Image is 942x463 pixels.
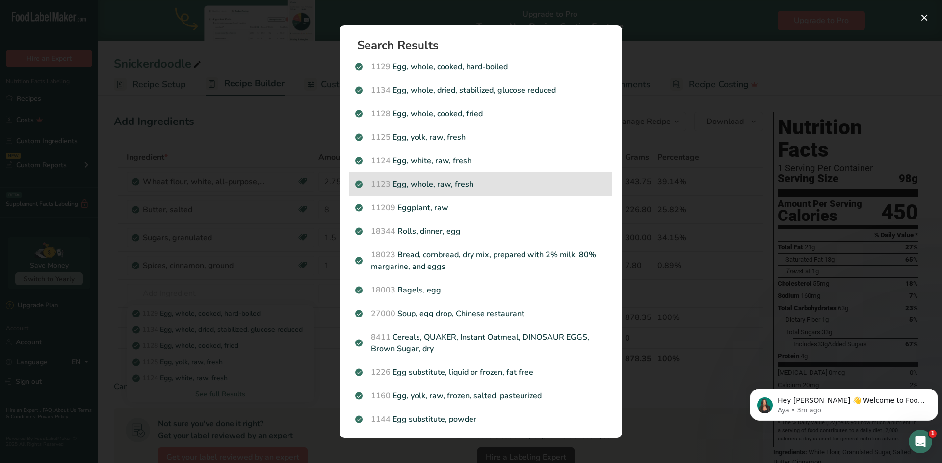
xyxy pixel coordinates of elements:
span: 1125 [371,132,391,143]
span: 8411 [371,332,391,342]
p: Egg, yolk, raw, frozen, salted, pasteurized [355,390,606,402]
span: 18003 [371,285,395,295]
p: Eggplant, raw [355,202,606,214]
p: Egg, whole, cooked, fried [355,108,606,120]
p: Bread, cornbread, dry mix, prepared with 2% milk, 80% margarine, and eggs [355,249,606,272]
span: 27000 [371,308,395,319]
p: Egg substitute, powder [355,414,606,425]
p: Egg substitute, liquid or frozen, fat free [355,366,606,378]
iframe: Intercom notifications message [746,368,942,437]
span: 1144 [371,414,391,425]
p: Egg, whole, dried, stabilized, glucose reduced [355,84,606,96]
span: 1129 [371,61,391,72]
p: Egg, yolk, dried [355,437,606,449]
span: 18023 [371,249,395,260]
p: Egg, whole, raw, fresh [355,178,606,190]
p: Rolls, dinner, egg [355,225,606,237]
h1: Search Results [357,39,612,51]
span: 1128 [371,108,391,119]
p: Cereals, QUAKER, Instant Oatmeal, DINOSAUR EGGS, Brown Sugar, dry [355,331,606,355]
p: Egg, white, raw, fresh [355,155,606,167]
span: 1226 [371,367,391,378]
span: 1 [929,430,937,438]
span: 1160 [371,390,391,401]
iframe: Intercom live chat [909,430,932,453]
span: 1123 [371,179,391,190]
p: Egg, whole, cooked, hard-boiled [355,61,606,73]
p: Soup, egg drop, Chinese restaurant [355,308,606,319]
span: 1124 [371,155,391,166]
span: 11209 [371,202,395,213]
span: 18344 [371,226,395,237]
p: Egg, yolk, raw, fresh [355,131,606,143]
p: Bagels, egg [355,284,606,296]
span: 1134 [371,85,391,96]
